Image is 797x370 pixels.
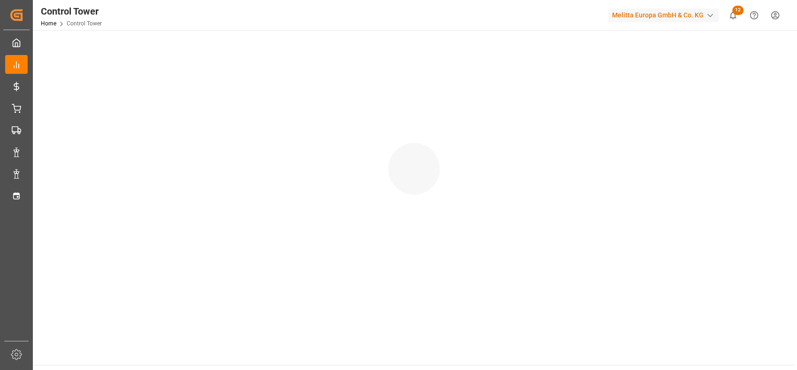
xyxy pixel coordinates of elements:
span: 12 [732,6,743,15]
button: Melitta Europa GmbH & Co. KG [608,6,722,24]
button: Help Center [743,5,765,26]
a: Home [41,20,56,27]
button: show 12 new notifications [722,5,743,26]
div: Control Tower [41,4,102,18]
div: Melitta Europa GmbH & Co. KG [608,8,719,22]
